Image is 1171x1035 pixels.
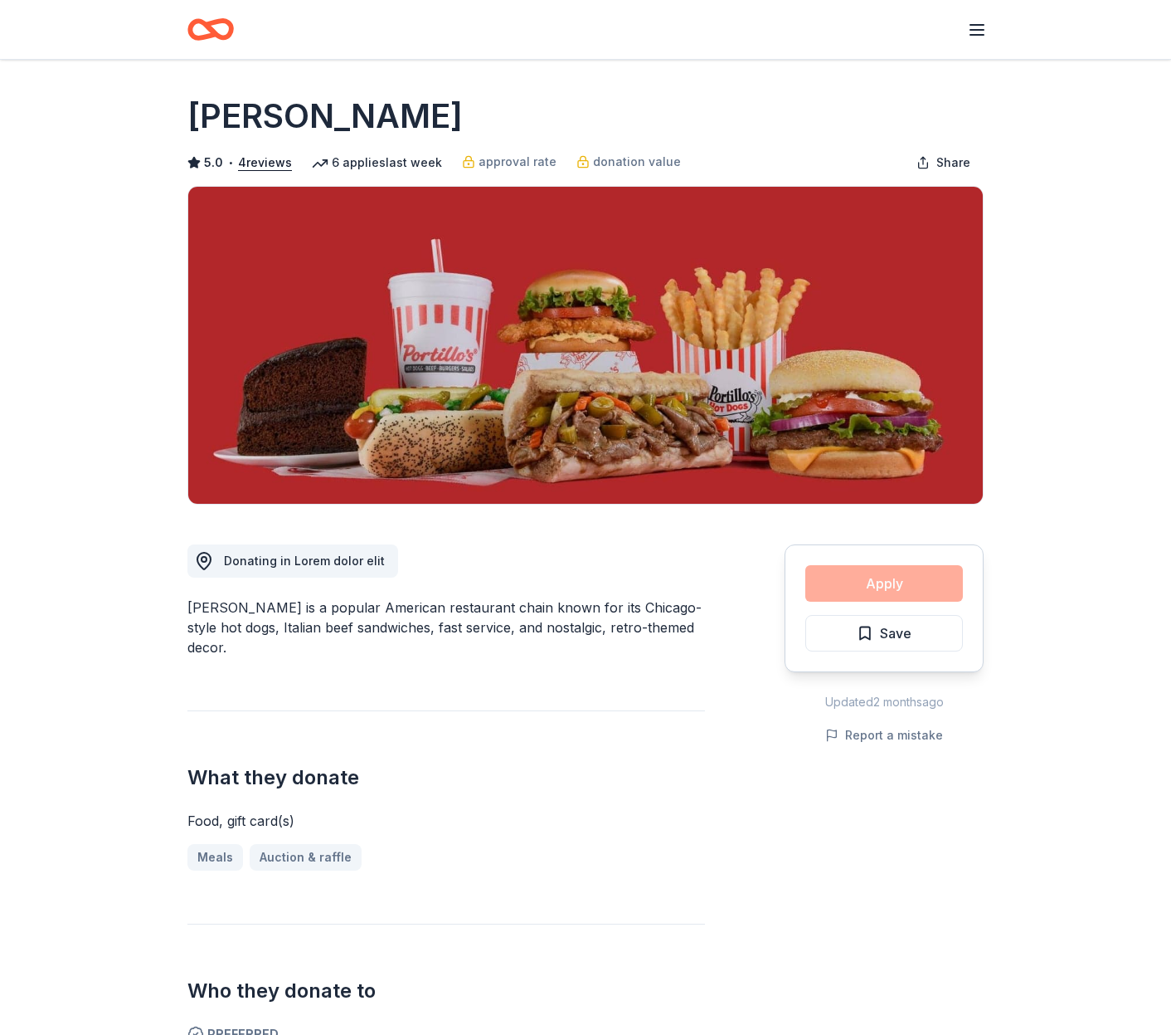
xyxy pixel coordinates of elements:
div: 6 applies last week [312,153,442,173]
span: • [228,156,234,169]
a: donation value [576,152,681,172]
div: Updated 2 months ago [785,692,984,712]
h1: [PERSON_NAME] [187,93,463,139]
h2: Who they donate to [187,978,705,1004]
span: 5.0 [204,153,223,173]
span: donation value [593,152,681,172]
button: Share [903,146,984,179]
button: Save [805,615,963,652]
div: Food, gift card(s) [187,811,705,831]
img: Image for Portillo's [188,187,983,504]
button: 4reviews [238,153,292,173]
a: Home [187,10,234,49]
span: Share [936,153,970,173]
span: Save [880,622,911,644]
div: [PERSON_NAME] is a popular American restaurant chain known for its Chicago-style hot dogs, Italia... [187,598,705,657]
h2: What they donate [187,764,705,791]
button: Report a mistake [825,725,943,745]
span: approval rate [479,152,556,172]
a: approval rate [462,152,556,172]
span: Donating in Lorem dolor elit [224,554,385,568]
